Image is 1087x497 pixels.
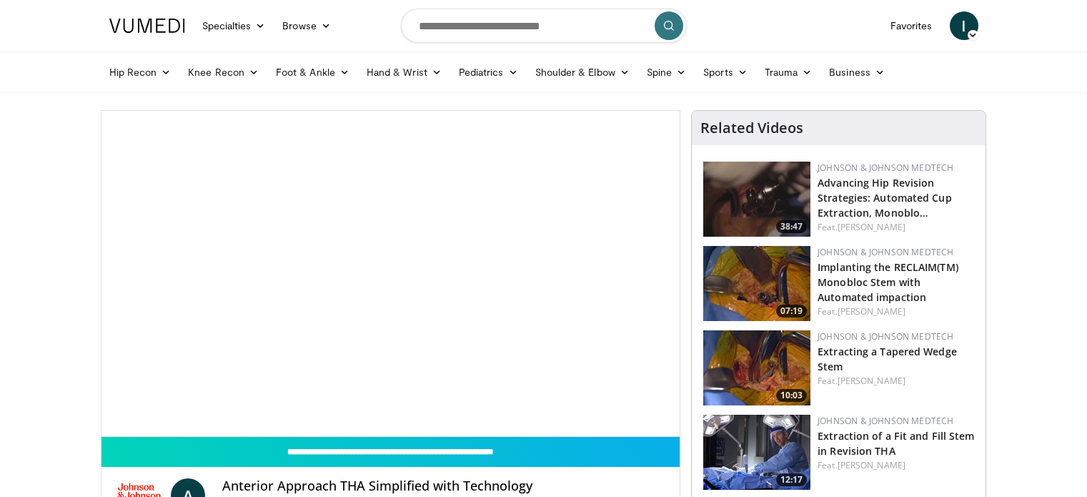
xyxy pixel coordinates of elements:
a: Knee Recon [179,58,267,87]
a: Pediatrics [450,58,527,87]
h4: Anterior Approach THA Simplified with Technology [222,478,668,494]
a: Advancing Hip Revision Strategies: Automated Cup Extraction, Monoblo… [818,176,952,220]
img: VuMedi Logo [109,19,185,33]
a: Foot & Ankle [267,58,358,87]
a: [PERSON_NAME] [838,221,905,233]
a: Johnson & Johnson MedTech [818,330,953,343]
span: 07:19 [776,305,807,318]
span: 38:47 [776,220,807,233]
a: Hand & Wrist [358,58,450,87]
a: Browse [274,11,339,40]
a: 12:17 [703,415,810,490]
a: Specialties [194,11,274,40]
a: Trauma [756,58,821,87]
video-js: Video Player [101,111,680,437]
div: Feat. [818,375,974,388]
img: 0b84e8e2-d493-4aee-915d-8b4f424ca292.150x105_q85_crop-smart_upscale.jpg [703,330,810,405]
a: Sports [695,58,756,87]
a: [PERSON_NAME] [838,459,905,471]
a: Johnson & Johnson MedTech [818,246,953,258]
a: Johnson & Johnson MedTech [818,162,953,174]
a: [PERSON_NAME] [838,375,905,387]
a: Business [820,58,893,87]
a: 38:47 [703,162,810,237]
a: Hip Recon [101,58,180,87]
a: Extraction of a Fit and Fill Stem in Revision THA [818,429,974,458]
input: Search topics, interventions [401,9,687,43]
a: 07:19 [703,246,810,321]
div: Feat. [818,459,974,472]
a: Johnson & Johnson MedTech [818,415,953,427]
a: I [950,11,978,40]
a: 10:03 [703,330,810,405]
h4: Related Videos [700,119,803,137]
a: [PERSON_NAME] [838,305,905,318]
a: Favorites [882,11,941,40]
span: 12:17 [776,473,807,486]
a: Spine [638,58,695,87]
span: 10:03 [776,389,807,402]
div: Feat. [818,305,974,318]
img: 82aed312-2a25-4631-ae62-904ce62d2708.150x105_q85_crop-smart_upscale.jpg [703,415,810,490]
a: Implanting the RECLAIM(TM) Monobloc Stem with Automated impaction [818,260,958,304]
div: Feat. [818,221,974,234]
img: 9f1a5b5d-2ba5-4c40-8e0c-30b4b8951080.150x105_q85_crop-smart_upscale.jpg [703,162,810,237]
img: ffc33e66-92ed-4f11-95c4-0a160745ec3c.150x105_q85_crop-smart_upscale.jpg [703,246,810,321]
a: Shoulder & Elbow [527,58,638,87]
a: Extracting a Tapered Wedge Stem [818,345,957,373]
